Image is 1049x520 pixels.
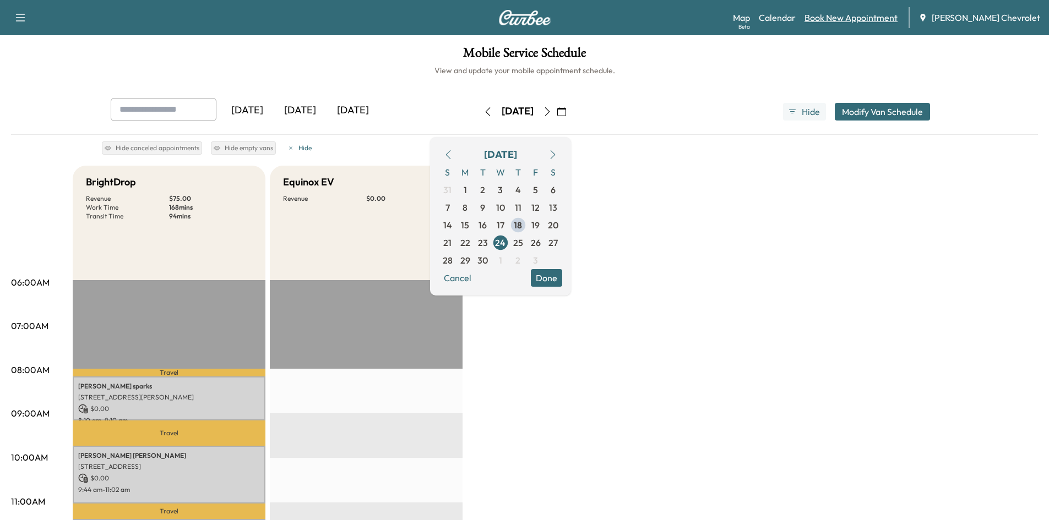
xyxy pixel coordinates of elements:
p: 94 mins [169,212,252,221]
p: $ 0.00 [78,404,260,414]
span: 21 [443,236,452,249]
span: 9 [480,201,485,214]
button: Done [531,269,562,287]
span: Hide [801,105,821,118]
button: Hide empty vans [211,141,276,155]
p: $ 0.00 [78,473,260,483]
span: 2 [515,254,520,267]
span: 1 [464,183,467,196]
span: 26 [531,236,541,249]
span: F [527,163,545,181]
p: [STREET_ADDRESS][PERSON_NAME] [78,393,260,402]
p: $ 0.00 [366,194,449,203]
div: Beta [738,23,750,31]
p: 07:00AM [11,319,48,332]
p: [PERSON_NAME] [PERSON_NAME] [78,451,260,460]
span: 12 [531,201,540,214]
p: 11:00AM [11,495,45,508]
div: [DATE] [221,98,274,123]
p: [PERSON_NAME] sparks [78,382,260,391]
button: Hide [783,103,826,121]
span: 1 [499,254,502,267]
span: 23 [478,236,488,249]
span: 8 [463,201,468,214]
p: 10:00AM [11,451,48,464]
p: Transit Time [86,212,169,221]
span: 3 [533,254,538,267]
h6: View and update your mobile appointment schedule. [11,65,1038,76]
span: 4 [515,183,521,196]
span: 13 [549,201,557,214]
span: 11 [515,201,521,214]
button: Hide [285,141,314,155]
span: 22 [460,236,470,249]
h5: Equinox EV [283,174,334,190]
span: 25 [513,236,523,249]
span: S [545,163,562,181]
p: Travel [73,369,265,376]
span: W [492,163,509,181]
img: Curbee Logo [498,10,551,25]
span: 17 [497,218,504,232]
span: 14 [443,218,452,232]
p: Travel [73,420,265,446]
p: 8:10 am - 9:10 am [78,416,260,425]
div: [DATE] [327,98,379,123]
span: 28 [443,254,453,267]
button: Hide canceled appointments [102,141,202,155]
p: Revenue [283,194,366,203]
span: 5 [533,183,538,196]
p: 06:00AM [11,276,50,289]
span: [PERSON_NAME] Chevrolet [932,11,1040,24]
span: 16 [479,218,487,232]
p: [STREET_ADDRESS] [78,462,260,471]
span: 27 [548,236,558,249]
p: Revenue [86,194,169,203]
p: 9:44 am - 11:02 am [78,485,260,494]
span: T [474,163,492,181]
h5: BrightDrop [86,174,136,190]
p: 168 mins [169,203,252,212]
p: 09:00AM [11,407,50,420]
a: Calendar [759,11,796,24]
span: 20 [548,218,558,232]
span: 29 [460,254,470,267]
div: [DATE] [502,105,534,118]
span: 10 [496,201,505,214]
span: 6 [551,183,556,196]
span: 3 [498,183,503,196]
p: Work Time [86,203,169,212]
h1: Mobile Service Schedule [11,46,1038,65]
a: MapBeta [733,11,750,24]
button: Modify Van Schedule [835,103,930,121]
div: [DATE] [274,98,327,123]
span: 19 [531,218,540,232]
div: [DATE] [484,147,517,162]
span: 24 [495,236,506,249]
span: 30 [477,254,488,267]
span: 7 [445,201,450,214]
span: 15 [461,218,469,232]
span: T [509,163,527,181]
p: Travel [73,503,265,519]
button: Cancel [439,269,476,287]
span: M [456,163,474,181]
span: 31 [443,183,452,196]
span: S [439,163,456,181]
span: 18 [514,218,522,232]
p: $ 75.00 [169,194,252,203]
span: 2 [480,183,485,196]
a: Book New Appointment [805,11,898,24]
p: 08:00AM [11,363,50,376]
